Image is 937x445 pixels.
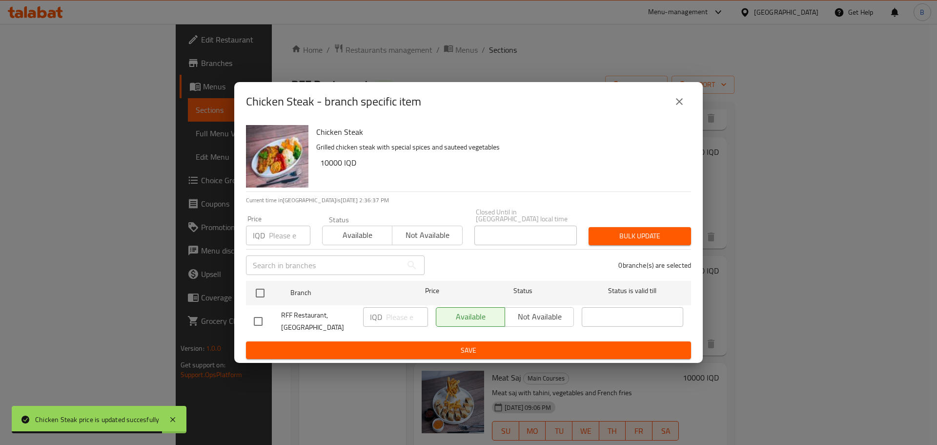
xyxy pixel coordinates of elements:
button: Available [322,226,392,245]
span: Bulk update [596,230,683,242]
span: Branch [290,287,392,299]
input: Please enter price [386,307,428,327]
span: Status is valid till [582,285,683,297]
span: Save [254,344,683,357]
p: IQD [370,311,382,323]
span: Status [472,285,574,297]
h6: Chicken Steak [316,125,683,139]
h2: Chicken Steak - branch specific item [246,94,421,109]
h6: 10000 IQD [320,156,683,170]
span: RFF Restaurant, [GEOGRAPHIC_DATA] [281,309,355,334]
img: Chicken Steak [246,125,308,188]
span: Available [326,228,388,242]
p: IQD [253,230,265,241]
button: Save [246,341,691,360]
button: close [668,90,691,113]
p: Grilled chicken steak with special spices and sauteed vegetables [316,141,683,153]
input: Please enter price [269,226,310,245]
button: Bulk update [589,227,691,245]
span: Price [400,285,465,297]
input: Search in branches [246,255,402,275]
div: Chicken Steak price is updated succesfully [35,414,159,425]
p: 0 branche(s) are selected [618,260,691,270]
button: Not available [392,226,462,245]
p: Current time in [GEOGRAPHIC_DATA] is [DATE] 2:36:37 PM [246,196,691,205]
span: Not available [396,228,458,242]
